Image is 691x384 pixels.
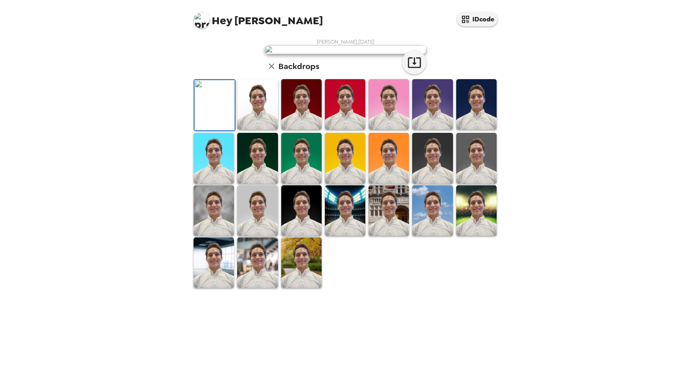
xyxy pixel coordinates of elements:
[317,38,375,45] span: [PERSON_NAME] , [DATE]
[212,13,232,28] span: Hey
[194,12,210,28] img: profile pic
[265,45,426,54] img: user
[457,12,497,26] button: IDcode
[278,60,319,73] h6: Backdrops
[194,8,323,26] span: [PERSON_NAME]
[194,80,235,130] img: Original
